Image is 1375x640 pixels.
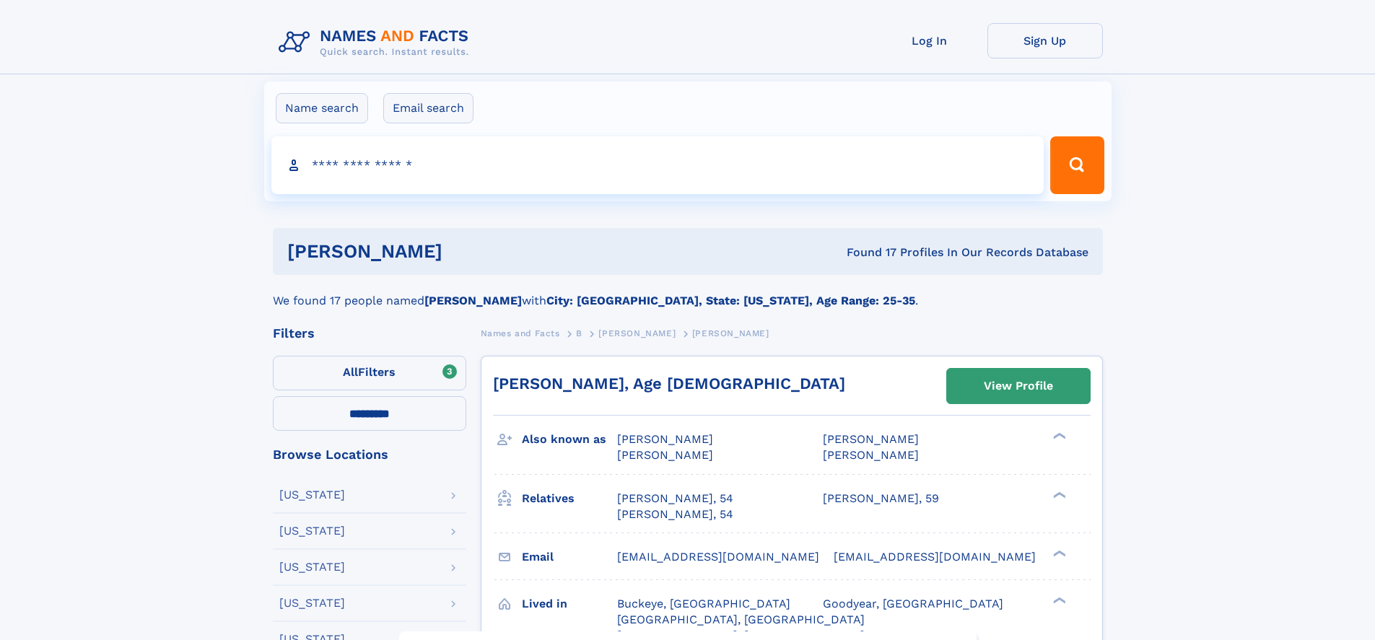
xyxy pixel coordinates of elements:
div: Browse Locations [273,448,466,461]
a: B [576,324,582,342]
span: [EMAIL_ADDRESS][DOMAIN_NAME] [617,550,819,564]
div: ❯ [1049,431,1067,441]
a: [PERSON_NAME], Age [DEMOGRAPHIC_DATA] [493,374,845,393]
span: B [576,328,582,338]
label: Filters [273,356,466,390]
h3: Relatives [522,486,617,511]
span: [PERSON_NAME] [598,328,676,338]
h3: Email [522,545,617,569]
b: [PERSON_NAME] [424,294,522,307]
input: search input [271,136,1044,194]
div: ❯ [1049,490,1067,499]
span: [PERSON_NAME] [617,448,713,462]
div: We found 17 people named with . [273,275,1103,310]
div: Found 17 Profiles In Our Records Database [645,245,1088,260]
a: [PERSON_NAME], 54 [617,507,733,522]
div: View Profile [984,369,1053,403]
label: Name search [276,93,368,123]
label: Email search [383,93,473,123]
b: City: [GEOGRAPHIC_DATA], State: [US_STATE], Age Range: 25-35 [546,294,915,307]
span: [PERSON_NAME] [692,328,769,338]
span: Goodyear, [GEOGRAPHIC_DATA] [823,597,1003,610]
h3: Lived in [522,592,617,616]
a: Names and Facts [481,324,560,342]
span: [GEOGRAPHIC_DATA], [GEOGRAPHIC_DATA] [617,613,865,626]
a: [PERSON_NAME] [598,324,676,342]
span: Buckeye, [GEOGRAPHIC_DATA] [617,597,790,610]
div: [US_STATE] [279,561,345,573]
div: Filters [273,327,466,340]
div: [US_STATE] [279,489,345,501]
div: ❯ [1049,595,1067,605]
h1: [PERSON_NAME] [287,242,645,260]
span: [PERSON_NAME] [617,432,713,446]
span: All [343,365,358,379]
div: [US_STATE] [279,525,345,537]
a: View Profile [947,369,1090,403]
a: [PERSON_NAME], 59 [823,491,939,507]
span: [PERSON_NAME] [823,432,919,446]
span: [EMAIL_ADDRESS][DOMAIN_NAME] [834,550,1036,564]
a: Log In [872,23,987,58]
span: [PERSON_NAME] [823,448,919,462]
a: Sign Up [987,23,1103,58]
a: [PERSON_NAME], 54 [617,491,733,507]
h3: Also known as [522,427,617,452]
button: Search Button [1050,136,1104,194]
div: ❯ [1049,548,1067,558]
div: [US_STATE] [279,597,345,609]
img: Logo Names and Facts [273,23,481,62]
